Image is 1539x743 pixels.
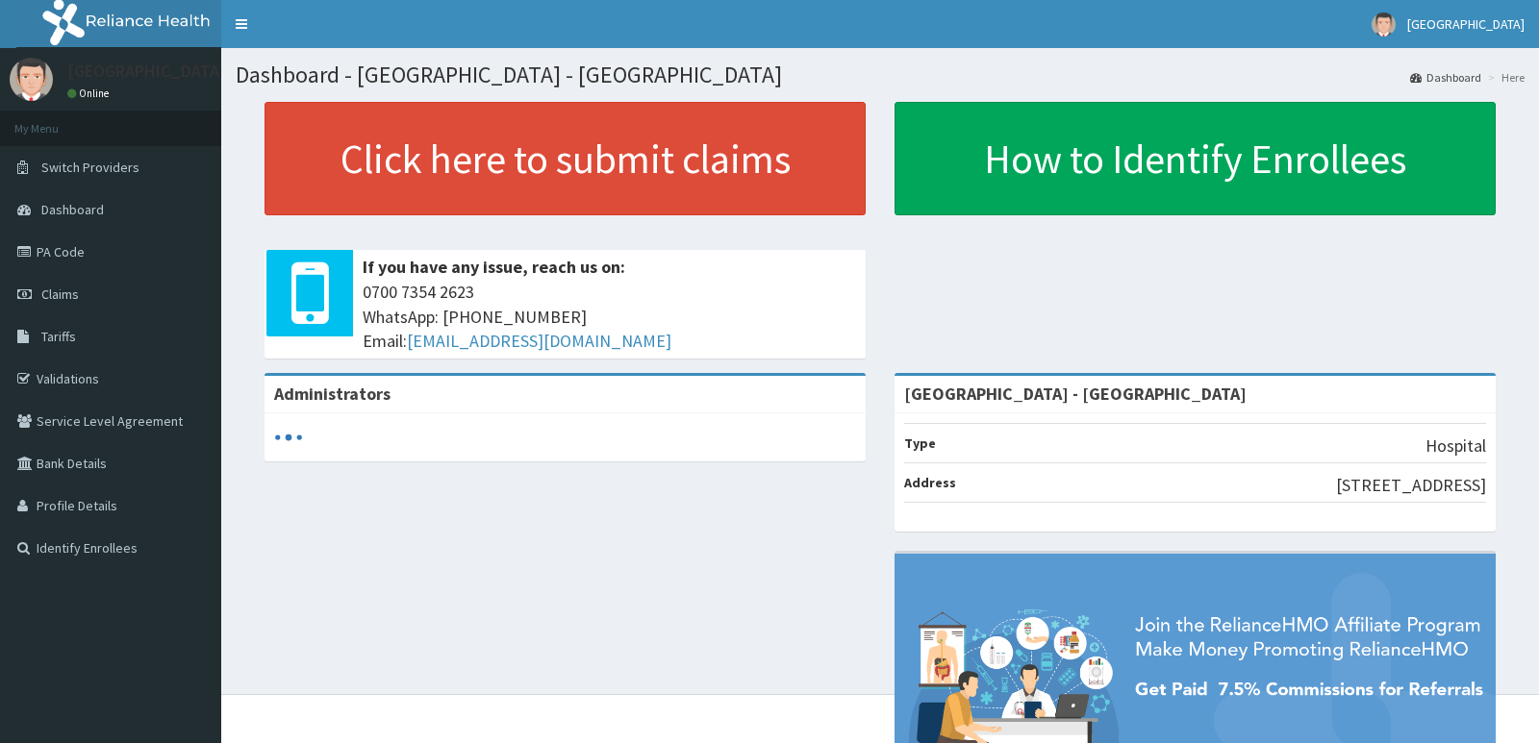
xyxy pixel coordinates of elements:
[363,256,625,278] b: If you have any issue, reach us on:
[1336,473,1486,498] p: [STREET_ADDRESS]
[1425,433,1486,458] p: Hospital
[67,87,114,100] a: Online
[1483,69,1525,86] li: Here
[274,423,303,452] svg: audio-loading
[1407,15,1525,33] span: [GEOGRAPHIC_DATA]
[10,58,53,101] img: User Image
[904,383,1247,405] strong: [GEOGRAPHIC_DATA] - [GEOGRAPHIC_DATA]
[41,159,139,176] span: Switch Providers
[407,330,671,352] a: [EMAIL_ADDRESS][DOMAIN_NAME]
[41,285,79,303] span: Claims
[1372,12,1396,37] img: User Image
[895,102,1496,215] a: How to Identify Enrollees
[265,102,866,215] a: Click here to submit claims
[67,62,226,80] p: [GEOGRAPHIC_DATA]
[363,280,856,354] span: 0700 7354 2623 WhatsApp: [PHONE_NUMBER] Email:
[41,328,76,345] span: Tariffs
[41,201,104,218] span: Dashboard
[904,434,936,452] b: Type
[904,474,956,491] b: Address
[236,62,1525,87] h1: Dashboard - [GEOGRAPHIC_DATA] - [GEOGRAPHIC_DATA]
[274,383,391,405] b: Administrators
[1410,69,1481,86] a: Dashboard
